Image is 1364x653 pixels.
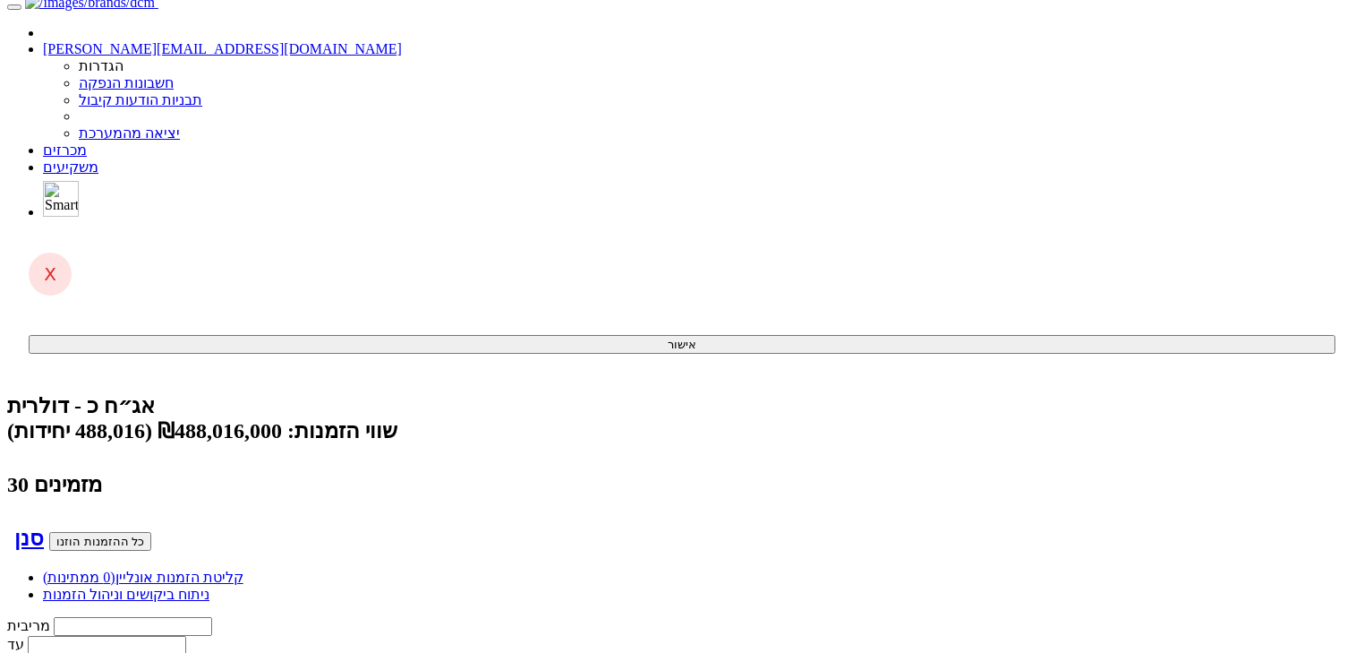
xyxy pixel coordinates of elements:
[29,335,1335,354] button: אישור
[7,618,50,633] label: מריבית
[14,527,44,550] a: סנן
[79,92,202,107] a: תבניות הודעות קיבול
[79,57,1357,74] li: הגדרות
[43,142,87,158] a: מכרזים
[7,418,1357,443] div: שווי הזמנות: ₪488,016,000 (488,016 יחידות)
[7,393,1357,418] div: חלל-תקשורת בע"מ - אג״ח (כ - דולרית) - הנפקה לציבור
[43,181,79,217] img: SmartBull Logo
[43,587,209,602] a: ניתוח ביקושים וניהול הזמנות
[49,532,151,551] button: כל ההזמנות הוזנו
[79,75,174,90] a: חשבונות הנפקה
[7,472,1357,497] h4: 30 מזמינים
[7,637,24,652] label: עד
[43,570,243,585] a: קליטת הזמנות אונליין(0 ממתינות)
[44,263,56,285] span: X
[43,570,115,585] span: (0 ממתינות)
[43,41,402,56] a: [PERSON_NAME][EMAIL_ADDRESS][DOMAIN_NAME]
[79,125,180,141] a: יציאה מהמערכת
[43,159,98,175] a: משקיעים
